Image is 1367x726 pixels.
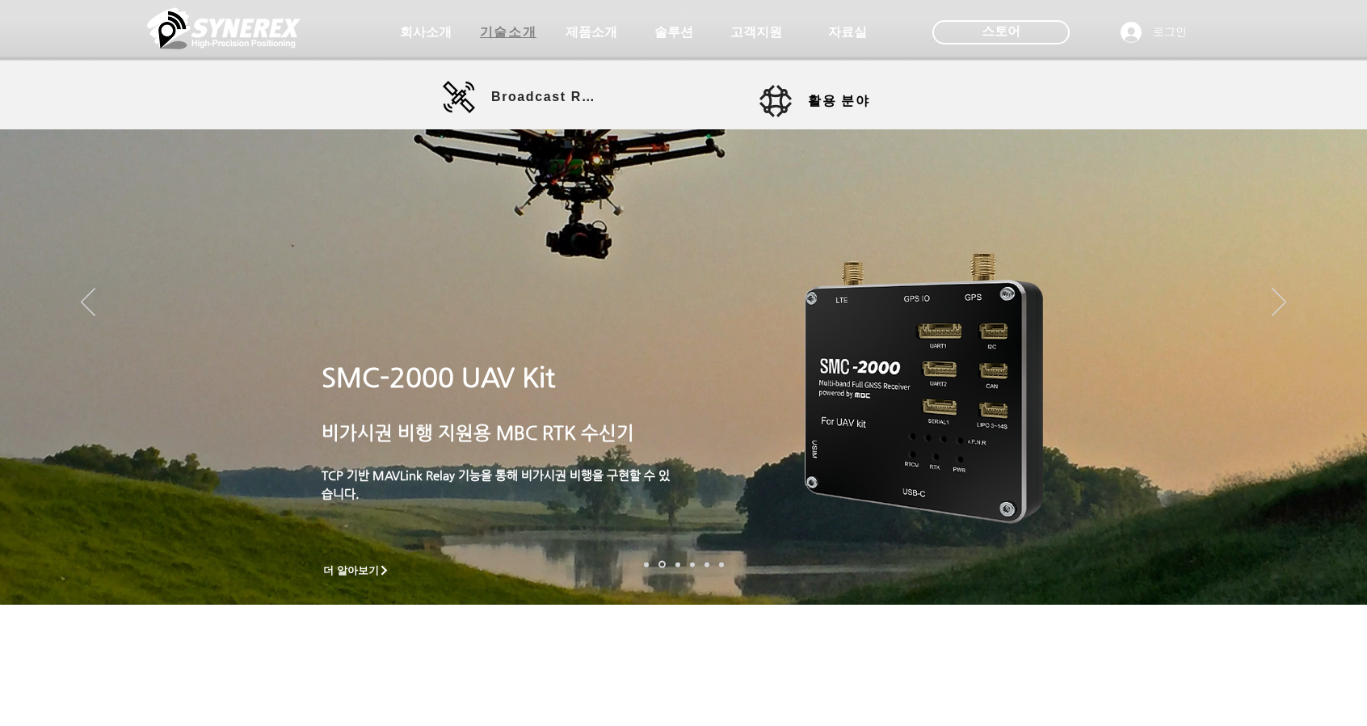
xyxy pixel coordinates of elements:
a: 자료실 [807,16,888,49]
a: TCP 기반 MAVLink Relay 기능을 통해 비가시권 비행을 구현할 수 있습니다. [322,468,670,500]
a: SMC-2000 UAV Kit [322,362,555,393]
a: 로봇 [705,562,709,567]
span: Broadcast RTK [491,90,600,104]
a: Broadcast RTK [443,81,600,113]
button: 이전 [81,288,95,319]
a: 정밀농업 [719,562,724,567]
span: 용 MBC RTK 수신기 [473,422,634,443]
a: 솔루션 [633,16,714,49]
span: 더 알아보기 [323,563,379,578]
nav: 슬라이드 [639,561,729,568]
a: 로봇- SMC 2000 [644,562,649,567]
button: 다음 [1272,288,1286,319]
a: 제품소개 [551,16,632,49]
div: 스토어 [932,20,1070,44]
a: 더 알아보기 [316,560,397,580]
a: 고객지원 [716,16,797,49]
span: 제품소개 [566,24,617,41]
a: 비가시권 비행 지원용 MBC RTK 수신기 [322,422,634,443]
span: 스토어 [982,23,1020,40]
span: 비가시권 비행 지원 [322,422,473,443]
span: 자료실 [828,24,867,41]
span: 로그인 [1147,24,1192,40]
span: 회사소개 [400,24,452,41]
a: 측량 IoT [675,562,680,567]
span: 고객지원 [730,24,782,41]
button: 로그인 [1109,17,1198,48]
a: 활용 분야 [759,85,905,117]
a: 회사소개 [385,16,466,49]
span: 솔루션 [654,24,693,41]
iframe: Wix Chat [1181,656,1367,726]
a: 드론 8 - SMC 2000 [658,561,666,568]
a: 기술소개 [468,16,549,49]
span: 활용 분야 [808,93,869,110]
img: 씨너렉스_White_simbol_대지 1.png [147,4,301,53]
a: 자율주행 [690,562,695,567]
img: smc-2000.png [805,253,1043,524]
span: 기술소개 [480,24,536,41]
